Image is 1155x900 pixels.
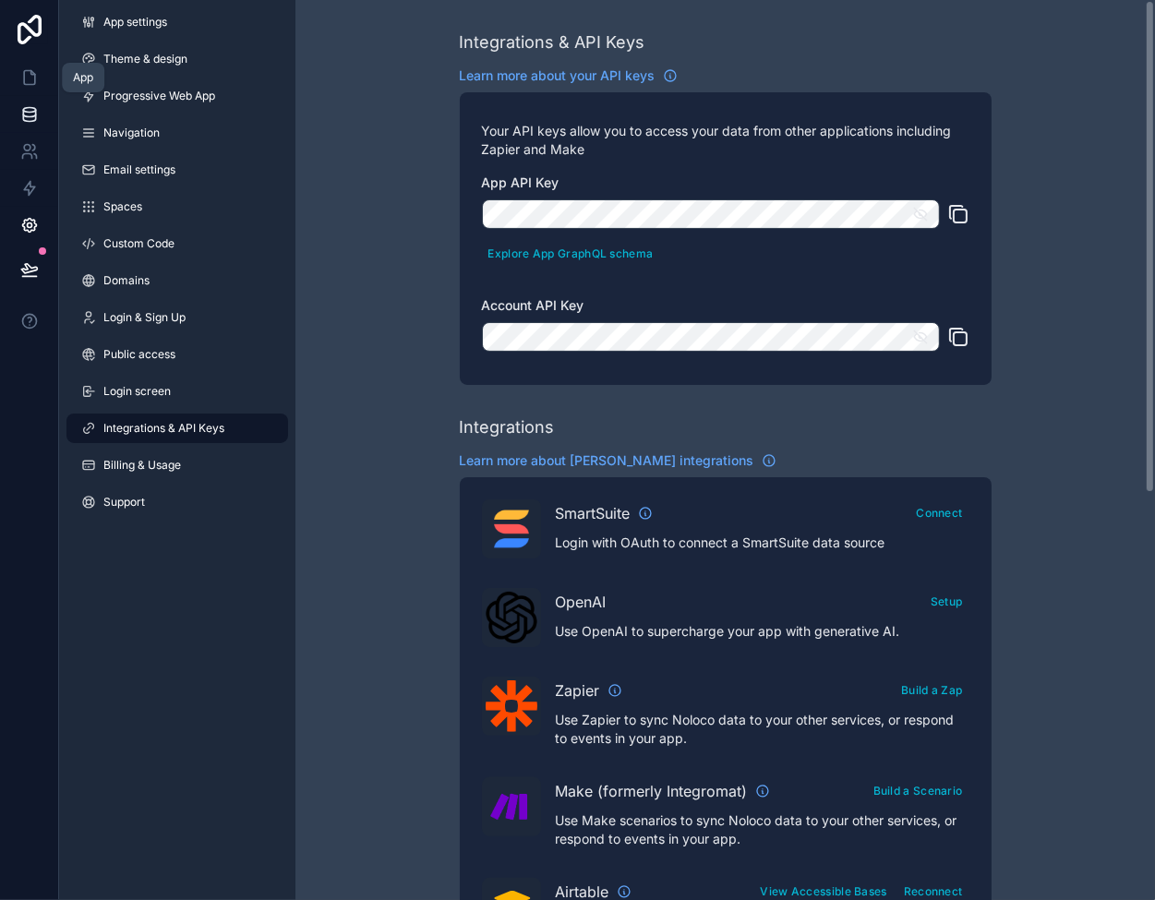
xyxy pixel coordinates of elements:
img: SmartSuite [486,503,537,555]
span: Login screen [103,384,171,399]
span: Navigation [103,126,160,140]
span: App API Key [482,174,559,190]
span: Integrations & API Keys [103,421,224,436]
span: Theme & design [103,52,187,66]
p: Use Zapier to sync Noloco data to your other services, or respond to events in your app. [556,711,969,748]
a: Spaces [66,192,288,222]
a: App settings [66,7,288,37]
a: Reconnect [897,881,969,899]
span: App settings [103,15,167,30]
span: Progressive Web App [103,89,215,103]
div: Integrations & API Keys [460,30,645,55]
a: Learn more about your API keys [460,66,678,85]
a: Support [66,487,288,517]
div: App [73,70,93,85]
a: Email settings [66,155,288,185]
a: Explore App GraphQL schema [482,243,660,261]
a: Login & Sign Up [66,303,288,332]
a: Progressive Web App [66,81,288,111]
span: Email settings [103,162,175,177]
a: Custom Code [66,229,288,258]
a: Domains [66,266,288,295]
button: Build a Zap [895,677,969,703]
p: Login with OAuth to connect a SmartSuite data source [556,534,969,552]
a: Connect [909,502,969,521]
img: OpenAI [486,592,537,643]
button: Explore App GraphQL schema [482,240,660,267]
span: Spaces [103,199,142,214]
span: Support [103,495,145,510]
div: Integrations [460,414,555,440]
button: Build a Scenario [867,777,969,804]
p: Your API keys allow you to access your data from other applications including Zapier and Make [482,122,969,159]
button: Connect [909,499,969,526]
span: SmartSuite [556,502,631,524]
span: OpenAI [556,591,607,613]
button: Setup [924,588,969,615]
span: Billing & Usage [103,458,181,473]
span: Learn more about [PERSON_NAME] integrations [460,451,754,470]
p: Use Make scenarios to sync Noloco data to your other services, or respond to events in your app. [556,811,969,848]
a: Integrations & API Keys [66,414,288,443]
img: Zapier [486,680,537,732]
p: Use OpenAI to supercharge your app with generative AI. [556,622,969,641]
a: Navigation [66,118,288,148]
img: Make (formerly Integromat) [486,781,537,833]
a: Public access [66,340,288,369]
span: Zapier [556,679,600,702]
a: Learn more about [PERSON_NAME] integrations [460,451,776,470]
span: Make (formerly Integromat) [556,780,748,802]
a: View Accessible Bases [753,881,893,899]
a: Setup [924,591,969,609]
a: Build a Zap [895,679,969,698]
span: Domains [103,273,150,288]
span: Custom Code [103,236,174,251]
a: Login screen [66,377,288,406]
span: Public access [103,347,175,362]
span: Account API Key [482,297,584,313]
a: Build a Scenario [867,780,969,798]
a: Theme & design [66,44,288,74]
span: Learn more about your API keys [460,66,656,85]
a: Billing & Usage [66,450,288,480]
span: Login & Sign Up [103,310,186,325]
